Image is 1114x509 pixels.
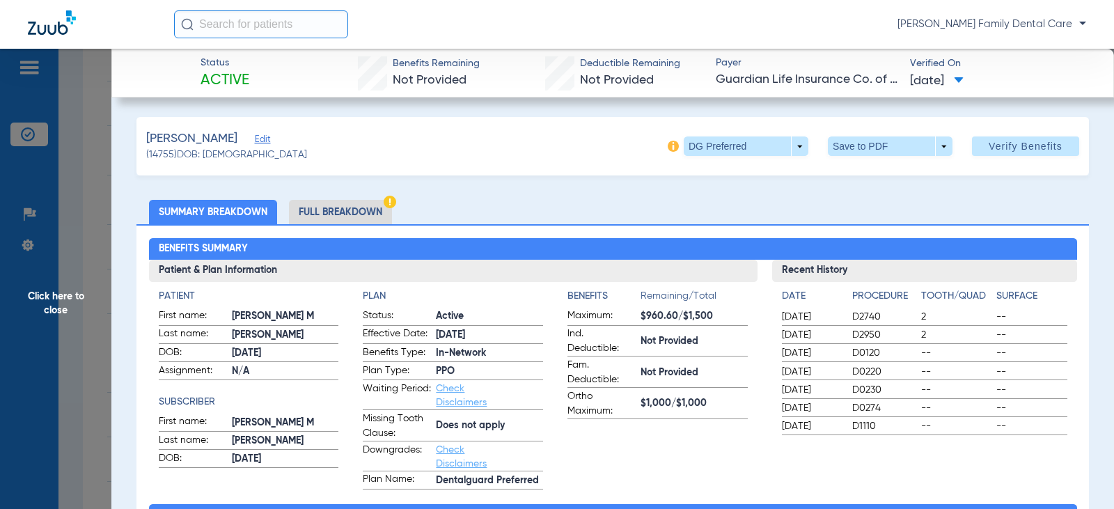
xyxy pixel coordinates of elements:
[921,310,991,324] span: 2
[921,346,991,360] span: --
[782,419,840,433] span: [DATE]
[201,56,249,70] span: Status
[996,289,1067,304] h4: Surface
[828,136,952,156] button: Save to PDF
[782,289,840,308] app-breakdown-title: Date
[852,289,916,304] h4: Procedure
[772,260,1076,282] h3: Recent History
[782,401,840,415] span: [DATE]
[567,327,636,356] span: Ind. Deductible:
[232,452,339,467] span: [DATE]
[436,384,487,407] a: Check Disclaimers
[852,401,916,415] span: D0274
[232,309,339,324] span: [PERSON_NAME] M
[921,419,991,433] span: --
[159,433,227,450] span: Last name:
[641,366,748,380] span: Not Provided
[146,148,307,162] span: (14755) DOB: [DEMOGRAPHIC_DATA]
[201,71,249,91] span: Active
[149,238,1077,260] h2: Benefits Summary
[782,383,840,397] span: [DATE]
[436,418,543,433] span: Does not apply
[181,18,194,31] img: Search Icon
[384,196,396,208] img: Hazard
[852,383,916,397] span: D0230
[232,346,339,361] span: [DATE]
[393,74,466,86] span: Not Provided
[232,416,339,430] span: [PERSON_NAME] M
[159,395,339,409] h4: Subscriber
[363,289,543,304] h4: Plan
[146,130,237,148] span: [PERSON_NAME]
[363,382,431,409] span: Waiting Period:
[852,289,916,308] app-breakdown-title: Procedure
[921,328,991,342] span: 2
[289,200,392,224] li: Full Breakdown
[436,445,487,469] a: Check Disclaimers
[641,396,748,411] span: $1,000/$1,000
[149,200,277,224] li: Summary Breakdown
[996,365,1067,379] span: --
[159,327,227,343] span: Last name:
[363,472,431,489] span: Plan Name:
[921,289,991,308] app-breakdown-title: Tooth/Quad
[436,473,543,488] span: Dentalguard Preferred
[159,345,227,362] span: DOB:
[852,310,916,324] span: D2740
[852,419,916,433] span: D1110
[641,289,748,308] span: Remaining/Total
[28,10,76,35] img: Zuub Logo
[580,74,654,86] span: Not Provided
[989,141,1062,152] span: Verify Benefits
[580,56,680,71] span: Deductible Remaining
[852,328,916,342] span: D2950
[159,363,227,380] span: Assignment:
[996,419,1067,433] span: --
[996,328,1067,342] span: --
[159,289,339,304] h4: Patient
[232,328,339,343] span: [PERSON_NAME]
[852,346,916,360] span: D0120
[363,327,431,343] span: Effective Date:
[436,364,543,379] span: PPO
[910,72,964,90] span: [DATE]
[996,401,1067,415] span: --
[921,289,991,304] h4: Tooth/Quad
[255,134,267,148] span: Edit
[782,289,840,304] h4: Date
[393,56,480,71] span: Benefits Remaining
[972,136,1079,156] button: Verify Benefits
[641,309,748,324] span: $960.60/$1,500
[852,365,916,379] span: D0220
[921,401,991,415] span: --
[782,346,840,360] span: [DATE]
[782,365,840,379] span: [DATE]
[782,328,840,342] span: [DATE]
[363,345,431,362] span: Benefits Type:
[567,289,641,304] h4: Benefits
[641,334,748,349] span: Not Provided
[363,308,431,325] span: Status:
[174,10,348,38] input: Search for patients
[921,365,991,379] span: --
[149,260,758,282] h3: Patient & Plan Information
[782,310,840,324] span: [DATE]
[668,141,679,152] img: info-icon
[159,451,227,468] span: DOB:
[684,136,808,156] button: DG Preferred
[232,434,339,448] span: [PERSON_NAME]
[567,358,636,387] span: Fam. Deductible:
[363,443,431,471] span: Downgrades:
[159,308,227,325] span: First name:
[567,389,636,418] span: Ortho Maximum:
[159,414,227,431] span: First name:
[567,289,641,308] app-breakdown-title: Benefits
[567,308,636,325] span: Maximum:
[921,383,991,397] span: --
[363,412,431,441] span: Missing Tooth Clause:
[436,328,543,343] span: [DATE]
[996,289,1067,308] app-breakdown-title: Surface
